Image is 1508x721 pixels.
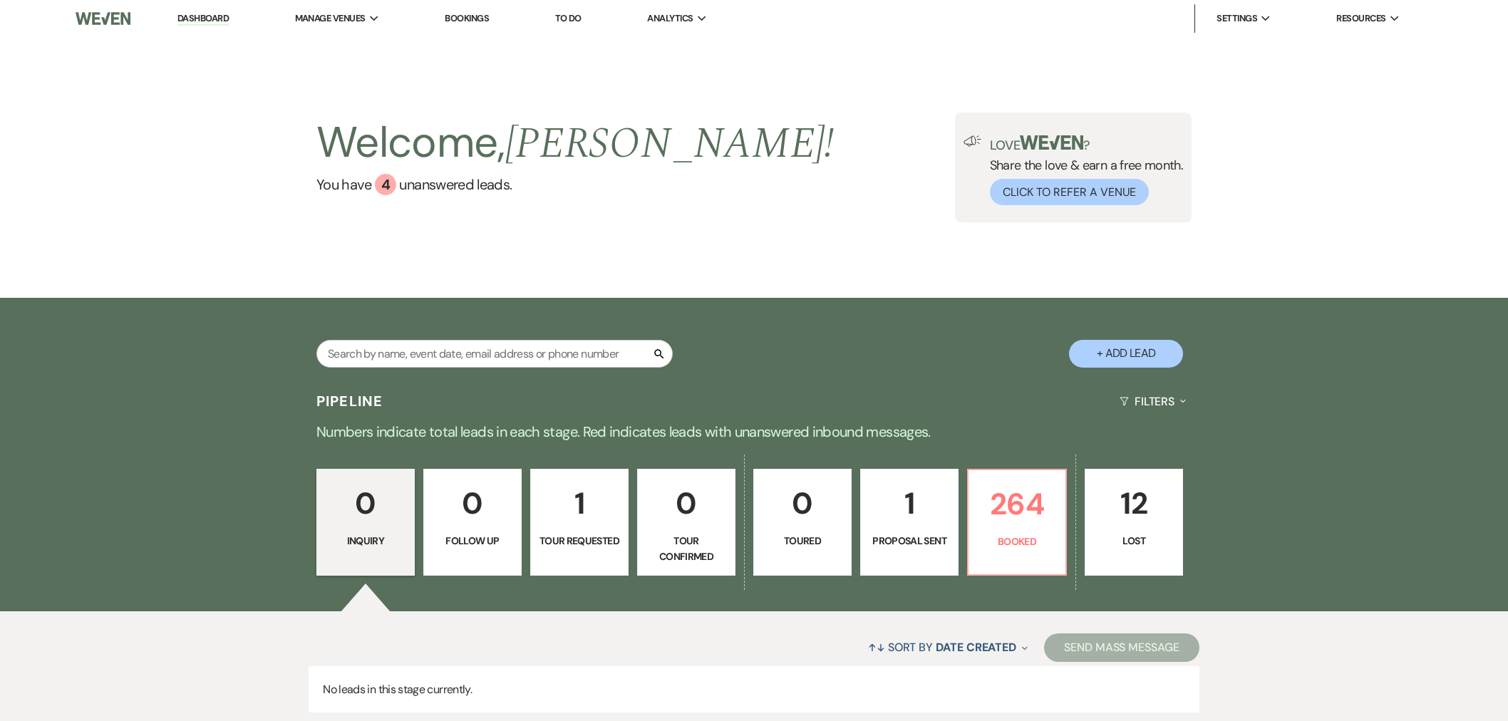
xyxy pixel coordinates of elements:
a: 12Lost [1085,469,1183,576]
button: Click to Refer a Venue [990,179,1149,205]
div: 4 [375,174,396,195]
h2: Welcome, [316,113,835,174]
p: Proposal Sent [869,533,949,549]
p: Love ? [990,135,1184,152]
img: Weven Logo [76,4,130,33]
p: Toured [763,533,842,549]
p: 0 [646,479,726,527]
p: Follow Up [433,533,512,549]
p: Tour Requested [539,533,619,549]
span: Settings [1217,11,1257,26]
span: ↑↓ [868,640,885,655]
a: 1Tour Requested [530,469,629,576]
button: Filters [1114,383,1192,420]
p: Numbers indicate total leads in each stage. Red indicates leads with unanswered inbound messages. [241,420,1267,443]
a: 0Tour Confirmed [637,469,735,576]
button: Send Mass Message [1044,633,1199,662]
p: Booked [977,534,1057,549]
span: Manage Venues [295,11,366,26]
p: Lost [1094,533,1174,549]
a: 0Toured [753,469,852,576]
p: 1 [539,479,619,527]
p: Tour Confirmed [646,533,726,565]
a: You have 4 unanswered leads. [316,174,835,195]
a: 1Proposal Sent [860,469,959,576]
button: + Add Lead [1069,340,1183,368]
p: 1 [869,479,949,527]
a: Bookings [445,12,489,24]
a: 264Booked [967,469,1067,576]
input: Search by name, event date, email address or phone number [316,340,673,368]
p: 12 [1094,479,1174,527]
button: Sort By Date Created [862,628,1033,666]
span: Analytics [647,11,693,26]
a: 0Follow Up [423,469,522,576]
h3: Pipeline [316,391,383,411]
img: weven-logo-green.svg [1020,135,1083,150]
p: No leads in this stage currently. [309,666,1199,713]
p: Inquiry [326,533,406,549]
span: Date Created [936,640,1016,655]
span: [PERSON_NAME] ! [505,111,835,177]
p: 0 [433,479,512,527]
p: 264 [977,480,1057,528]
span: Resources [1336,11,1385,26]
p: 0 [326,479,406,527]
img: loud-speaker-illustration.svg [964,135,981,147]
p: 0 [763,479,842,527]
a: To Do [555,12,582,24]
a: Dashboard [177,12,229,26]
a: 0Inquiry [316,469,415,576]
div: Share the love & earn a free month. [981,135,1184,205]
